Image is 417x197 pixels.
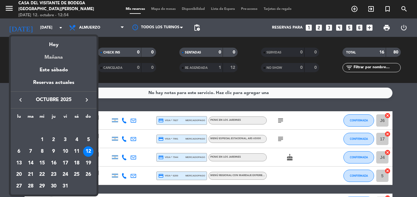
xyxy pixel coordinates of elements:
div: 25 [71,170,82,180]
th: sábado [71,113,83,123]
div: Reservas actuales [11,79,97,91]
div: 6 [14,146,24,157]
td: 10 de octubre de 2025 [59,146,71,157]
button: keyboard_arrow_right [81,96,92,104]
td: 23 de octubre de 2025 [48,169,59,181]
div: 10 [60,146,71,157]
span: octubre 2025 [26,96,81,104]
div: 28 [25,181,36,191]
div: 7 [25,146,36,157]
div: 3 [60,135,71,145]
td: 1 de octubre de 2025 [36,134,48,146]
td: 11 de octubre de 2025 [71,146,83,157]
div: 4 [71,135,82,145]
th: martes [25,113,36,123]
td: 6 de octubre de 2025 [13,146,25,157]
div: 24 [60,170,71,180]
i: keyboard_arrow_right [83,96,90,104]
td: 31 de octubre de 2025 [59,180,71,192]
div: 23 [48,170,59,180]
th: jueves [48,113,59,123]
div: 18 [71,158,82,168]
td: 16 de octubre de 2025 [48,157,59,169]
div: 19 [83,158,94,168]
th: lunes [13,113,25,123]
div: 17 [60,158,71,168]
div: 8 [37,146,47,157]
div: 13 [14,158,24,168]
td: 21 de octubre de 2025 [25,169,36,181]
div: 9 [48,146,59,157]
div: 11 [71,146,82,157]
div: 29 [37,181,47,191]
div: 20 [14,170,24,180]
div: 15 [37,158,47,168]
div: Mañana [11,49,97,61]
td: 7 de octubre de 2025 [25,146,36,157]
div: 1 [37,135,47,145]
button: keyboard_arrow_left [15,96,26,104]
div: 5 [83,135,94,145]
div: 14 [25,158,36,168]
td: 9 de octubre de 2025 [48,146,59,157]
th: miércoles [36,113,48,123]
div: 26 [83,170,94,180]
td: 27 de octubre de 2025 [13,180,25,192]
td: 14 de octubre de 2025 [25,157,36,169]
div: 2 [48,135,59,145]
div: 21 [25,170,36,180]
td: 17 de octubre de 2025 [59,157,71,169]
td: 26 de octubre de 2025 [82,169,94,181]
td: 22 de octubre de 2025 [36,169,48,181]
td: 25 de octubre de 2025 [71,169,83,181]
div: Este sábado [11,61,97,79]
div: 22 [37,170,47,180]
td: 8 de octubre de 2025 [36,146,48,157]
div: 31 [60,181,71,191]
div: 12 [83,146,94,157]
td: 12 de octubre de 2025 [82,146,94,157]
th: viernes [59,113,71,123]
div: Hoy [11,36,97,49]
i: keyboard_arrow_left [17,96,24,104]
td: 13 de octubre de 2025 [13,157,25,169]
td: 29 de octubre de 2025 [36,180,48,192]
td: 5 de octubre de 2025 [82,134,94,146]
td: 30 de octubre de 2025 [48,180,59,192]
td: 4 de octubre de 2025 [71,134,83,146]
td: 20 de octubre de 2025 [13,169,25,181]
div: 27 [14,181,24,191]
td: 15 de octubre de 2025 [36,157,48,169]
td: OCT. [13,123,94,134]
td: 18 de octubre de 2025 [71,157,83,169]
th: domingo [82,113,94,123]
div: 16 [48,158,59,168]
td: 3 de octubre de 2025 [59,134,71,146]
div: 30 [48,181,59,191]
td: 28 de octubre de 2025 [25,180,36,192]
td: 2 de octubre de 2025 [48,134,59,146]
td: 24 de octubre de 2025 [59,169,71,181]
td: 19 de octubre de 2025 [82,157,94,169]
